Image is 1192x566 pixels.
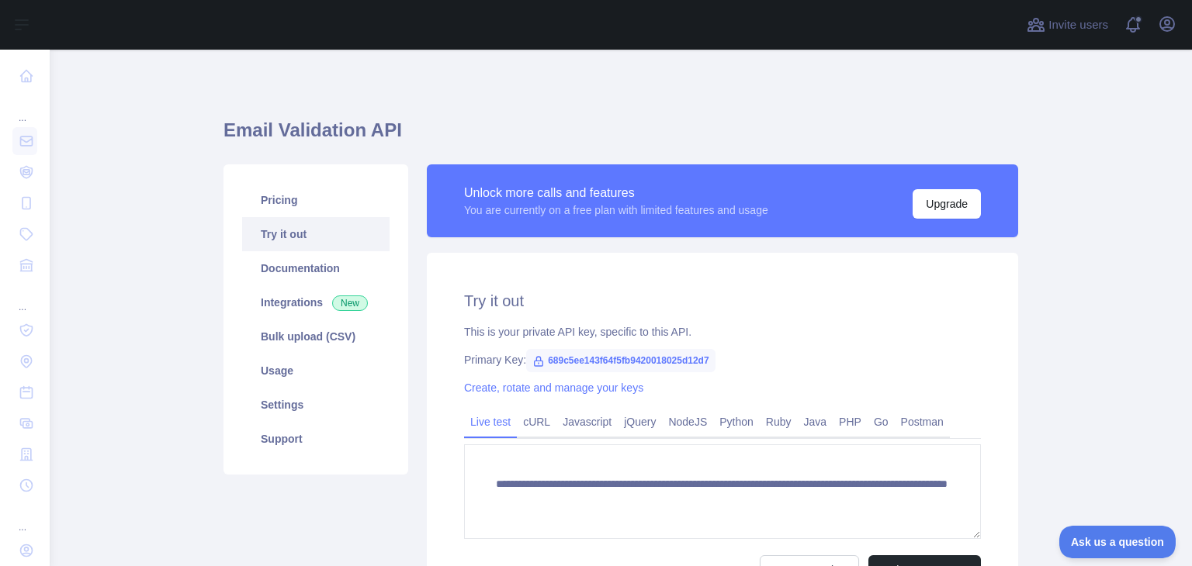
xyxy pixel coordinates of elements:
[798,409,833,434] a: Java
[223,118,1018,155] h1: Email Validation API
[833,409,868,434] a: PHP
[913,189,981,219] button: Upgrade
[868,409,895,434] a: Go
[242,354,390,388] a: Usage
[556,409,618,434] a: Javascript
[464,184,768,202] div: Unlock more calls and features
[464,290,981,312] h2: Try it out
[1024,12,1111,37] button: Invite users
[662,409,713,434] a: NodeJS
[12,282,37,313] div: ...
[12,93,37,124] div: ...
[242,388,390,422] a: Settings
[332,295,368,311] span: New
[12,502,37,533] div: ...
[242,217,390,251] a: Try it out
[713,409,760,434] a: Python
[464,409,517,434] a: Live test
[517,409,556,434] a: cURL
[895,409,950,434] a: Postman
[464,202,768,218] div: You are currently on a free plan with limited features and usage
[618,409,662,434] a: jQuery
[1059,526,1176,558] iframe: Toggle Customer Support
[242,422,390,456] a: Support
[526,349,716,372] span: 689c5ee143f64f5fb9420018025d12d7
[760,409,798,434] a: Ruby
[242,183,390,217] a: Pricing
[1048,16,1108,34] span: Invite users
[242,251,390,285] a: Documentation
[464,381,643,394] a: Create, rotate and manage your keys
[464,352,981,368] div: Primary Key:
[464,324,981,340] div: This is your private API key, specific to this API.
[242,319,390,354] a: Bulk upload (CSV)
[242,285,390,319] a: Integrations New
